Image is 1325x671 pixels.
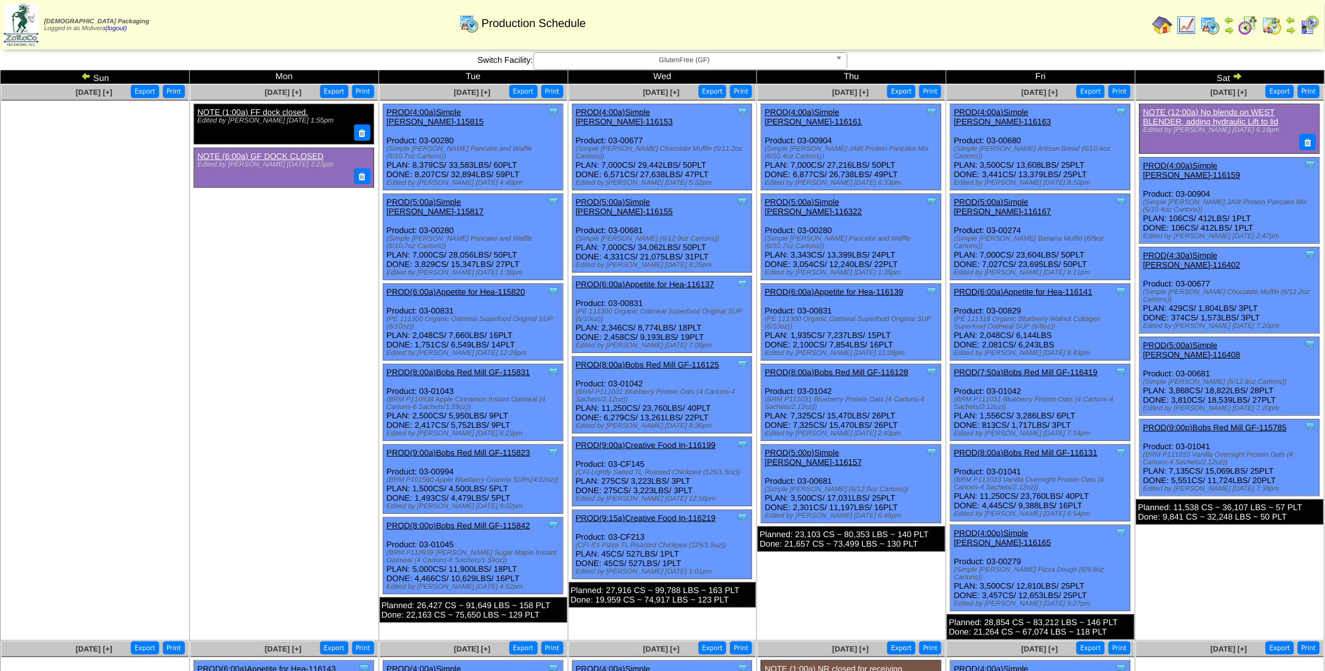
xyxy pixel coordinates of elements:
div: Edited by [PERSON_NAME] [DATE] 6:54pm [954,510,1130,518]
img: arrowleft.gif [1224,15,1234,25]
div: Edited by [PERSON_NAME] [DATE] 1:38pm [387,269,563,276]
button: Print [163,85,185,98]
button: Export [1077,641,1105,655]
div: (Simple [PERSON_NAME] (6/12.9oz Cartons)) [576,235,752,243]
div: (BRM P111033 Vanilla Overnight Protein Oats (4 Cartons-4 Sachets/2.12oz)) [954,476,1130,491]
img: Tooltip [736,439,749,451]
img: Tooltip [926,195,938,208]
div: (Simple [PERSON_NAME] Chocolate Muffin (6/11.2oz Cartons)) [576,145,752,160]
div: Edited by [PERSON_NAME] [DATE] 1:35pm [765,269,941,276]
button: Export [1266,641,1294,655]
div: Edited by [PERSON_NAME] [DATE] 5:22pm [576,179,752,187]
a: PROD(5:00a)Simple [PERSON_NAME]-116408 [1143,341,1241,359]
button: Export [320,641,348,655]
a: PROD(4:00a)Simple [PERSON_NAME]-116163 [954,107,1051,126]
a: PROD(4:00a)Simple [PERSON_NAME]-116153 [576,107,674,126]
div: Product: 03-00274 PLAN: 7,000CS / 23,604LBS / 50PLT DONE: 7,027CS / 23,695LBS / 50PLT [951,194,1131,280]
div: Edited by [PERSON_NAME] [DATE] 8:25pm [576,261,752,269]
div: (Simple [PERSON_NAME] Pancake and Waffle (6/10.7oz Cartons)) [387,145,563,160]
div: Product: 03-01042 PLAN: 7,325CS / 15,470LBS / 26PLT DONE: 7,325CS / 15,470LBS / 26PLT [762,364,941,441]
a: NOTE (6:00a) GF DOCK CLOSED [197,151,324,161]
img: Tooltip [926,446,938,459]
div: Edited by [PERSON_NAME] [DATE] 4:49pm [387,179,563,187]
div: Planned: 11,538 CS ~ 36,107 LBS ~ 57 PLT Done: 9,841 CS ~ 32,248 LBS ~ 50 PLT [1136,499,1324,525]
a: PROD(8:00a)Bobs Red Mill GF-115831 [387,368,530,377]
div: (CFI-Lightly Salted TL Roasted Chickpea (125/1.5oz)) [576,469,752,476]
a: [DATE] [+] [1022,645,1058,653]
button: Print [541,641,563,655]
img: Tooltip [1115,285,1128,298]
img: Tooltip [1115,106,1128,118]
a: [DATE] [+] [1022,88,1058,97]
div: (Simple [PERSON_NAME] Pizza Dough (6/9.8oz Cartons)) [954,566,1130,581]
img: arrowright.gif [1233,71,1243,81]
img: home.gif [1153,15,1173,35]
div: Edited by [PERSON_NAME] [DATE] 1:01pm [576,568,752,576]
a: PROD(9:00p)Bobs Red Mill GF-115785 [1143,423,1287,432]
a: PROD(6:00a)Appetite for Hea-116139 [765,287,903,297]
span: [DEMOGRAPHIC_DATA] Packaging [44,18,149,25]
div: (CFI-It's Pizza TL Roasted Chickpea (125/1.5oz)) [576,542,752,549]
img: Tooltip [926,106,938,118]
div: Edited by [PERSON_NAME] [DATE] 1:55pm [197,117,367,124]
div: Product: 03-00831 PLAN: 1,935CS / 7,237LBS / 15PLT DONE: 2,100CS / 7,854LBS / 16PLT [762,284,941,361]
img: Tooltip [547,106,560,118]
div: Planned: 23,103 CS ~ 80,353 LBS ~ 140 PLT Done: 21,657 CS ~ 73,499 LBS ~ 130 PLT [758,526,945,552]
div: Edited by [PERSON_NAME] [DATE] 7:20pm [1143,405,1319,412]
img: Tooltip [736,278,749,290]
div: (Simple [PERSON_NAME] (6/12.9oz Cartons)) [1143,378,1319,386]
a: [DATE] [+] [833,645,869,653]
img: arrowleft.gif [81,71,91,81]
div: Product: 03-CF145 PLAN: 275CS / 3,223LBS / 3PLT DONE: 275CS / 3,223LBS / 3PLT [572,437,752,506]
div: (Simple [PERSON_NAME] JAW Protein Pancake Mix (6/10.4oz Cartons)) [1143,199,1319,214]
button: Export [1266,85,1294,98]
button: Print [352,85,374,98]
a: PROD(4:00a)Simple [PERSON_NAME]-115815 [387,107,484,126]
a: [DATE] [+] [1211,88,1247,97]
div: Product: 03-01042 PLAN: 11,250CS / 23,760LBS / 40PLT DONE: 6,279CS / 13,261LBS / 22PLT [572,357,752,434]
a: (logout) [106,25,127,32]
div: Product: 03-CF213 PLAN: 45CS / 527LBS / 1PLT DONE: 45CS / 527LBS / 1PLT [572,510,752,579]
div: (Simple [PERSON_NAME] Pancake and Waffle (6/10.7oz Cartons)) [765,235,941,250]
img: zoroco-logo-small.webp [4,4,38,46]
img: arrowleft.gif [1286,15,1296,25]
div: Edited by [PERSON_NAME] [DATE] 12:28pm [387,349,563,357]
div: Edited by [PERSON_NAME] [DATE] 4:52pm [387,583,563,591]
a: [DATE] [+] [265,88,301,97]
img: Tooltip [736,511,749,524]
a: [DATE] [+] [75,88,112,97]
a: PROD(5:00a)Simple [PERSON_NAME]-115817 [387,197,484,216]
a: PROD(6:00a)Appetite for Hea-116137 [576,280,714,289]
a: PROD(4:00a)Simple [PERSON_NAME]-116161 [765,107,862,126]
button: Print [919,85,941,98]
button: Export [699,85,727,98]
img: calendarblend.gif [1238,15,1258,35]
a: [DATE] [+] [1211,645,1247,653]
img: Tooltip [1304,338,1317,351]
td: Fri [946,70,1136,84]
button: Delete Note [354,124,370,141]
img: calendarcustomer.gif [1300,15,1320,35]
div: Edited by [PERSON_NAME] [DATE] 9:27pm [954,600,1130,608]
div: Edited by [PERSON_NAME] [DATE] 6:18pm [1143,126,1312,134]
a: PROD(9:00a)Bobs Red Mill GF-115823 [387,448,530,457]
a: PROD(8:00a)Bobs Red Mill GF-116131 [954,448,1097,457]
img: Tooltip [1304,248,1317,261]
a: PROD(5:00a)Simple [PERSON_NAME]-116167 [954,197,1051,216]
a: PROD(6:00a)Appetite for Hea-116141 [954,287,1092,297]
button: Export [509,641,538,655]
a: NOTE (12:00a) No blends on WEST BLENDER, adding hydraulic Lift to lid [1143,107,1278,126]
img: Tooltip [1115,526,1128,539]
button: Print [541,85,563,98]
div: Planned: 27,916 CS ~ 99,788 LBS ~ 163 PLT Done: 19,959 CS ~ 74,917 LBS ~ 123 PLT [569,582,757,608]
img: Tooltip [736,106,749,118]
div: Product: 03-00994 PLAN: 1,500CS / 4,500LBS / 5PLT DONE: 1,493CS / 4,479LBS / 5PLT [383,445,563,514]
div: (Simple [PERSON_NAME] Pancake and Waffle (6/10.7oz Cartons)) [387,235,563,250]
div: (Simple [PERSON_NAME] (6/12.9oz Cartons)) [765,486,941,493]
a: [DATE] [+] [833,88,869,97]
div: Product: 03-00677 PLAN: 429CS / 1,804LBS / 3PLT DONE: 374CS / 1,573LBS / 3PLT [1140,247,1320,333]
div: Planned: 26,427 CS ~ 91,649 LBS ~ 158 PLT Done: 22,163 CS ~ 75,650 LBS ~ 129 PLT [380,597,567,623]
div: Edited by [PERSON_NAME] [DATE] 8:23pm [387,430,563,437]
div: Product: 03-00280 PLAN: 8,379CS / 33,583LBS / 60PLT DONE: 8,207CS / 32,894LBS / 59PLT [383,104,563,190]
